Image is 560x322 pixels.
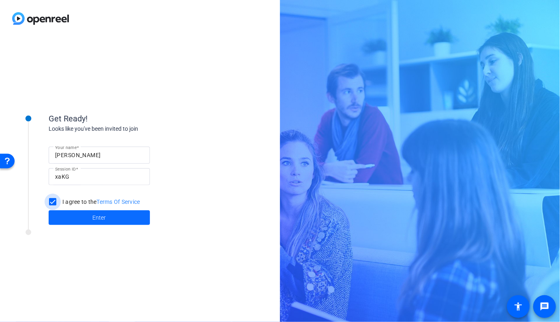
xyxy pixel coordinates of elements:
mat-icon: accessibility [513,302,523,311]
label: I agree to the [61,198,140,206]
div: Get Ready! [49,112,211,125]
div: Looks like you've been invited to join [49,125,211,133]
a: Terms Of Service [97,199,140,205]
button: Enter [49,210,150,225]
mat-label: Session ID [55,166,76,171]
span: Enter [93,214,106,222]
mat-icon: message [540,302,549,311]
mat-label: Your name [55,145,77,150]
